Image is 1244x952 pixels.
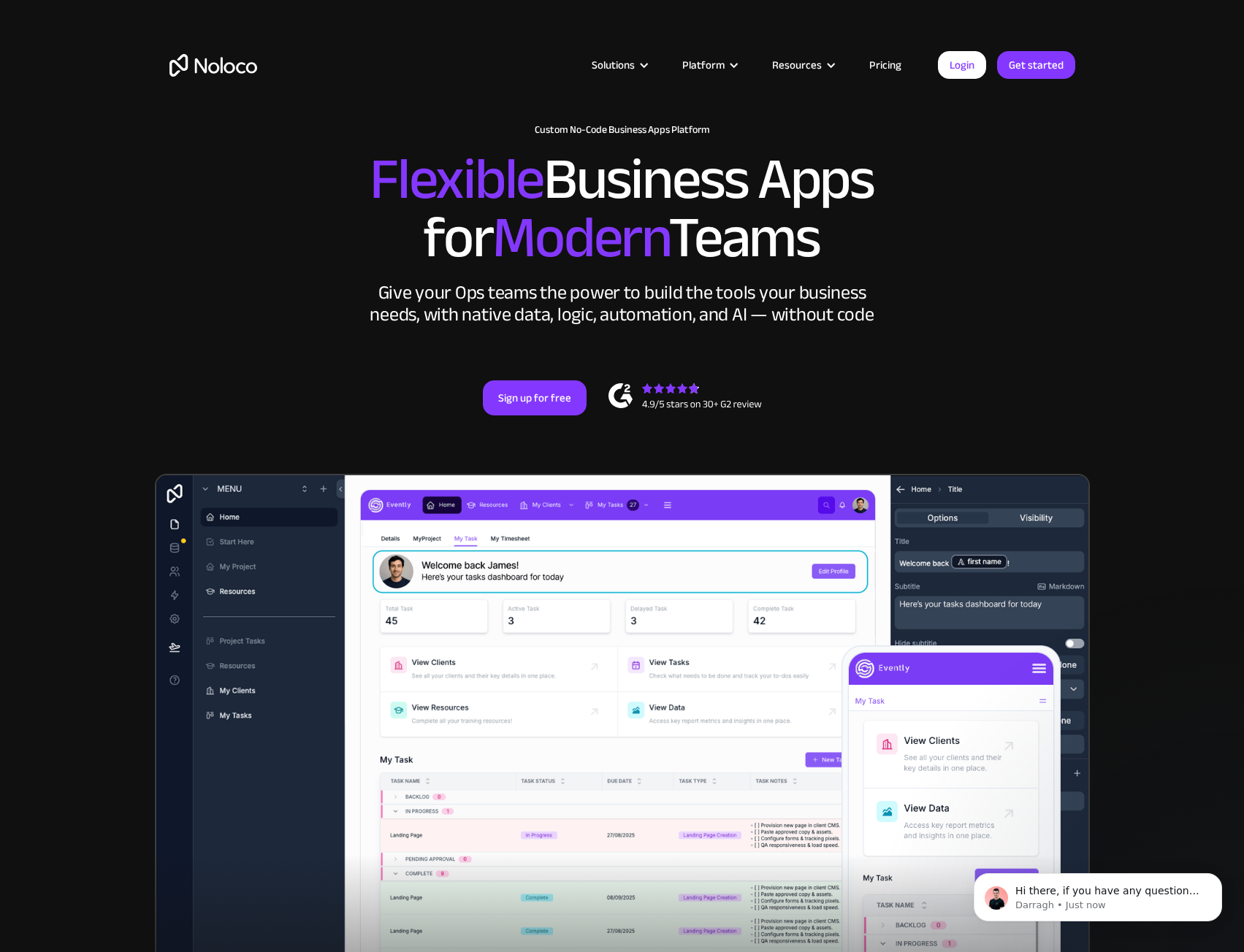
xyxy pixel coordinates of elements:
[664,55,754,74] div: Platform
[754,55,851,74] div: Resources
[573,55,664,74] div: Solutions
[483,380,587,415] a: Sign up for free
[492,183,668,292] span: Modern
[772,55,822,74] div: Resources
[952,842,1244,945] iframe: Intercom notifications message
[851,55,920,74] a: Pricing
[367,282,878,326] div: Give your Ops teams the power to build the tools your business needs, with native data, logic, au...
[938,51,986,79] a: Login
[169,150,1075,267] h2: Business Apps for Teams
[370,125,543,234] span: Flexible
[997,51,1075,79] a: Get started
[169,54,257,77] a: home
[682,55,725,74] div: Platform
[592,55,635,74] div: Solutions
